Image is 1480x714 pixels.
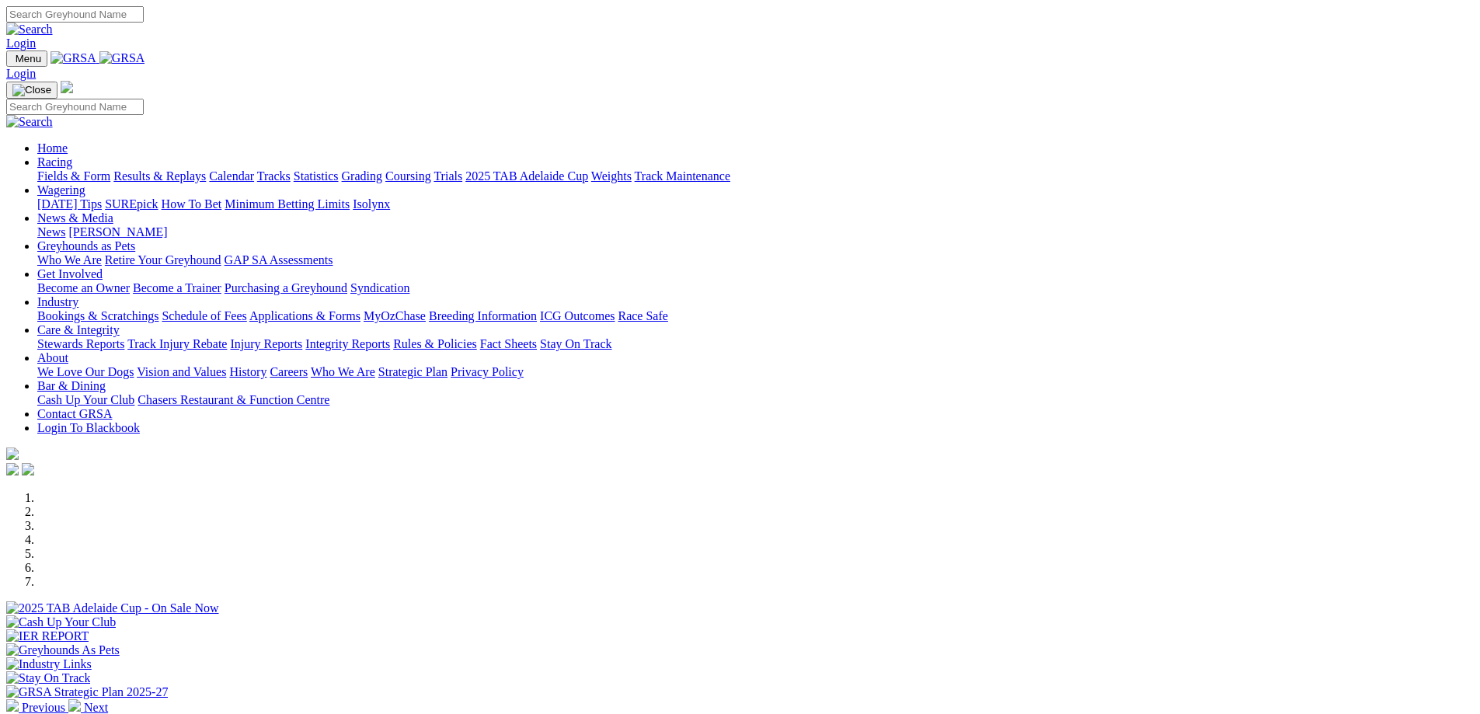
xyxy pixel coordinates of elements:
a: SUREpick [105,197,158,211]
a: Privacy Policy [451,365,524,378]
a: Care & Integrity [37,323,120,336]
button: Toggle navigation [6,51,47,67]
a: Who We Are [37,253,102,266]
span: Previous [22,701,65,714]
a: Integrity Reports [305,337,390,350]
a: Vision and Values [137,365,226,378]
a: We Love Our Dogs [37,365,134,378]
img: logo-grsa-white.png [61,81,73,93]
a: Minimum Betting Limits [225,197,350,211]
a: Fields & Form [37,169,110,183]
img: GRSA [99,51,145,65]
a: ICG Outcomes [540,309,615,322]
a: Racing [37,155,72,169]
img: Industry Links [6,657,92,671]
a: Statistics [294,169,339,183]
a: Stewards Reports [37,337,124,350]
a: News & Media [37,211,113,225]
a: Track Injury Rebate [127,337,227,350]
a: Wagering [37,183,85,197]
a: Greyhounds as Pets [37,239,135,253]
img: twitter.svg [22,463,34,475]
a: About [37,351,68,364]
a: Bookings & Scratchings [37,309,158,322]
div: Care & Integrity [37,337,1474,351]
a: How To Bet [162,197,222,211]
div: Bar & Dining [37,393,1474,407]
a: Cash Up Your Club [37,393,134,406]
input: Search [6,6,144,23]
img: chevron-right-pager-white.svg [68,699,81,712]
img: Close [12,84,51,96]
a: GAP SA Assessments [225,253,333,266]
a: Home [37,141,68,155]
a: Previous [6,701,68,714]
a: Become an Owner [37,281,130,294]
a: Industry [37,295,78,308]
a: Coursing [385,169,431,183]
a: News [37,225,65,239]
a: Weights [591,169,632,183]
img: GRSA [50,51,96,65]
div: Wagering [37,197,1474,211]
img: facebook.svg [6,463,19,475]
a: Fact Sheets [480,337,537,350]
a: Rules & Policies [393,337,477,350]
img: Search [6,23,53,37]
a: Syndication [350,281,409,294]
a: Become a Trainer [133,281,221,294]
a: Schedule of Fees [162,309,246,322]
span: Menu [16,53,41,64]
img: GRSA Strategic Plan 2025-27 [6,685,168,699]
div: About [37,365,1474,379]
a: Results & Replays [113,169,206,183]
a: Calendar [209,169,254,183]
a: Breeding Information [429,309,537,322]
a: Injury Reports [230,337,302,350]
a: Purchasing a Greyhound [225,281,347,294]
a: 2025 TAB Adelaide Cup [465,169,588,183]
div: Racing [37,169,1474,183]
a: Applications & Forms [249,309,360,322]
img: chevron-left-pager-white.svg [6,699,19,712]
a: Isolynx [353,197,390,211]
a: Tracks [257,169,291,183]
a: Track Maintenance [635,169,730,183]
a: History [229,365,266,378]
a: Stay On Track [540,337,611,350]
div: Greyhounds as Pets [37,253,1474,267]
a: Retire Your Greyhound [105,253,221,266]
img: Search [6,115,53,129]
a: Trials [434,169,462,183]
a: Bar & Dining [37,379,106,392]
img: Cash Up Your Club [6,615,116,629]
a: Login To Blackbook [37,421,140,434]
a: MyOzChase [364,309,426,322]
a: [PERSON_NAME] [68,225,167,239]
div: News & Media [37,225,1474,239]
a: Next [68,701,108,714]
img: Greyhounds As Pets [6,643,120,657]
a: Strategic Plan [378,365,447,378]
img: Stay On Track [6,671,90,685]
a: Race Safe [618,309,667,322]
input: Search [6,99,144,115]
a: Grading [342,169,382,183]
a: Who We Are [311,365,375,378]
a: Login [6,37,36,50]
img: logo-grsa-white.png [6,448,19,460]
img: 2025 TAB Adelaide Cup - On Sale Now [6,601,219,615]
a: Login [6,67,36,80]
a: Careers [270,365,308,378]
a: Contact GRSA [37,407,112,420]
a: Get Involved [37,267,103,280]
button: Toggle navigation [6,82,57,99]
img: IER REPORT [6,629,89,643]
a: [DATE] Tips [37,197,102,211]
div: Industry [37,309,1474,323]
a: Chasers Restaurant & Function Centre [138,393,329,406]
div: Get Involved [37,281,1474,295]
span: Next [84,701,108,714]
